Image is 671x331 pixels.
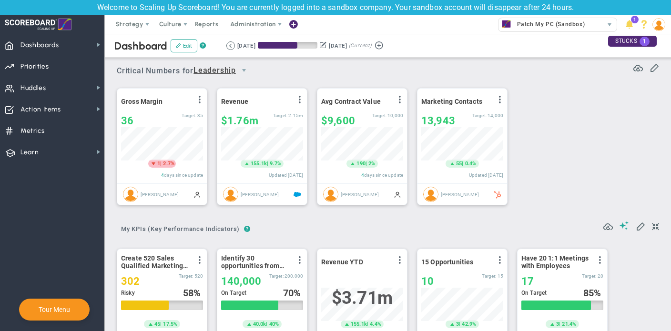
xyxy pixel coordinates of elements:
span: Dashboard [114,40,167,52]
span: Priorities [20,57,49,77]
span: | [459,321,460,327]
span: | [367,321,368,327]
span: Gross Margin [121,98,163,105]
span: 9.7% [270,160,281,167]
span: Suggestions (AI Feature) [620,221,629,230]
span: 302 [121,275,140,287]
span: | [266,321,267,327]
span: | [366,160,367,167]
span: Culture [159,20,182,28]
span: 0.4% [465,160,477,167]
span: 1 [157,160,160,168]
span: On Target [521,290,547,296]
div: [DATE] [237,41,255,50]
span: Manually Updated [193,191,201,198]
span: Create 520 Sales Qualified Marketing Leads [121,254,190,270]
span: | [160,160,162,167]
div: STUCKS [608,36,657,47]
span: 4 [161,172,164,178]
span: 155.1k [251,160,267,168]
span: select [236,62,252,79]
span: | [267,160,268,167]
span: Updated [DATE] [469,172,503,178]
span: 55 [456,160,462,168]
span: Manually Updated [394,191,401,198]
span: 17 [521,275,534,287]
span: Target: [472,113,487,118]
span: Have 20 1:1 Meetings with Employees [521,254,590,270]
span: Updated [DATE] [269,172,303,178]
button: My KPIs (Key Performance Indicators) [117,221,244,238]
span: On Target [221,290,246,296]
img: Jane Wilson [123,187,138,202]
span: 42.9% [462,321,476,327]
span: 2.7% [163,160,174,167]
span: days since update [364,172,403,178]
span: Metrics [20,121,45,141]
span: 10 [421,275,434,287]
span: [PERSON_NAME] [141,191,179,197]
button: Edit [171,39,197,52]
span: 140,000 [221,275,261,287]
span: 3 [456,321,459,328]
span: HubSpot Enabled [494,191,501,198]
span: 58 [183,287,193,299]
div: [DATE] [329,41,347,50]
span: 2,154,350 [288,113,303,118]
span: Patch My PC (Sandbox) [512,18,585,30]
span: 4 [361,172,364,178]
button: Tour Menu [36,305,73,314]
span: 36 [121,115,133,127]
span: My KPIs (Key Performance Indicators) [117,221,244,237]
div: % [183,288,203,298]
span: Target: [269,273,284,279]
span: 15 Opportunities [421,258,474,266]
span: Huddles [20,78,46,98]
span: $3,707,282 [332,288,393,308]
img: Tom Johnson [223,187,238,202]
img: Jane Wilson [423,187,438,202]
span: Target: [372,113,386,118]
div: % [583,288,604,298]
span: 2% [368,160,375,167]
span: Refresh Data [603,221,613,230]
span: 70 [283,287,294,299]
span: | [160,321,162,327]
span: Learn [20,142,39,162]
span: Target: [582,273,596,279]
span: 13,943 [421,115,455,127]
span: 20 [598,273,603,279]
span: days since update [164,172,203,178]
span: 4.4% [370,321,381,327]
span: Target: [482,273,496,279]
span: $1,758,367 [221,115,258,127]
span: Edit or Add Critical Numbers [650,62,659,72]
span: 35 [197,113,203,118]
span: 1 [631,16,639,23]
span: Dashboards [20,35,59,55]
span: 85 [583,287,594,299]
span: 1 [640,37,650,46]
span: Salesforce Enabled<br ></span>Sandbox: Quarterly Revenue [294,191,301,198]
span: Target: [273,113,287,118]
span: Strategy [116,20,143,28]
span: 3 [556,321,559,328]
span: 40% [269,321,279,327]
span: | [462,160,463,167]
span: Risky [121,290,135,296]
span: (Current) [349,41,372,50]
span: 190 [356,160,365,168]
div: % [283,288,304,298]
span: Administration [230,20,275,28]
span: 15 [498,273,503,279]
img: Katie Williams [323,187,338,202]
button: Go to previous period [226,41,235,50]
span: Revenue YTD [321,258,363,266]
span: Refresh Data [633,62,643,71]
li: Announcements [622,15,637,34]
span: | [559,321,560,327]
img: 209662.Person.photo [652,18,665,31]
span: 14,000 [488,113,503,118]
span: [PERSON_NAME] [341,191,379,197]
span: Target: [182,113,196,118]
